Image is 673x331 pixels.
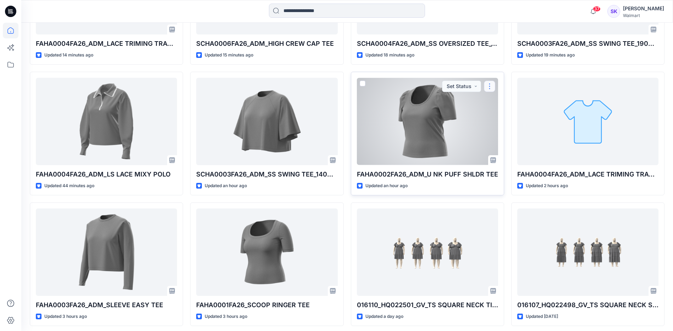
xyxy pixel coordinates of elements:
[623,13,664,18] div: Walmart
[357,300,498,310] p: 016110_HQ022501_GV_TS SQUARE NECK TIER MINI DRESS
[196,39,337,49] p: SCHA0006FA26_ADM_HIGH CREW CAP TEE
[36,169,177,179] p: FAHA0004FA26_ADM_LS LACE MIXY POLO
[517,169,658,179] p: FAHA0004FA26_ADM_LACE TRIMING TRACKPANT
[526,51,575,59] p: Updated 19 minutes ago
[36,39,177,49] p: FAHA0004FA26_ADM_LACE TRIMING TRACKPANT
[517,300,658,310] p: 016107_HQ022498_GV_TS SQUARE NECK SMOCKED MIDI DRESS
[365,182,408,190] p: Updated an hour ago
[357,39,498,49] p: SCHA0004FA26_ADM_SS OVERSIZED TEE_190GSM
[357,208,498,295] a: 016110_HQ022501_GV_TS SQUARE NECK TIER MINI DRESS
[517,39,658,49] p: SCHA0003FA26_ADM_SS SWING TEE_190GSM
[196,169,337,179] p: SCHA0003FA26_ADM_SS SWING TEE_140GSM
[593,6,601,12] span: 37
[607,5,620,18] div: SK
[44,182,94,190] p: Updated 44 minutes ago
[44,313,87,320] p: Updated 3 hours ago
[357,169,498,179] p: FAHA0002FA26_ADM_U NK PUFF SHLDR TEE
[365,313,403,320] p: Updated a day ago
[44,51,93,59] p: Updated 14 minutes ago
[205,51,253,59] p: Updated 15 minutes ago
[357,78,498,165] a: FAHA0002FA26_ADM_U NK PUFF SHLDR TEE
[365,51,414,59] p: Updated 18 minutes ago
[36,78,177,165] a: FAHA0004FA26_ADM_LS LACE MIXY POLO
[526,182,568,190] p: Updated 2 hours ago
[517,78,658,165] a: FAHA0004FA26_ADM_LACE TRIMING TRACKPANT
[36,208,177,295] a: FAHA0003FA26_ADM_SLEEVE EASY TEE
[517,208,658,295] a: 016107_HQ022498_GV_TS SQUARE NECK SMOCKED MIDI DRESS
[196,78,337,165] a: SCHA0003FA26_ADM_SS SWING TEE_140GSM
[36,300,177,310] p: FAHA0003FA26_ADM_SLEEVE EASY TEE
[623,4,664,13] div: [PERSON_NAME]
[196,208,337,295] a: FAHA0001FA26_SCOOP RINGER TEE
[205,313,247,320] p: Updated 3 hours ago
[196,300,337,310] p: FAHA0001FA26_SCOOP RINGER TEE
[526,313,558,320] p: Updated [DATE]
[205,182,247,190] p: Updated an hour ago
